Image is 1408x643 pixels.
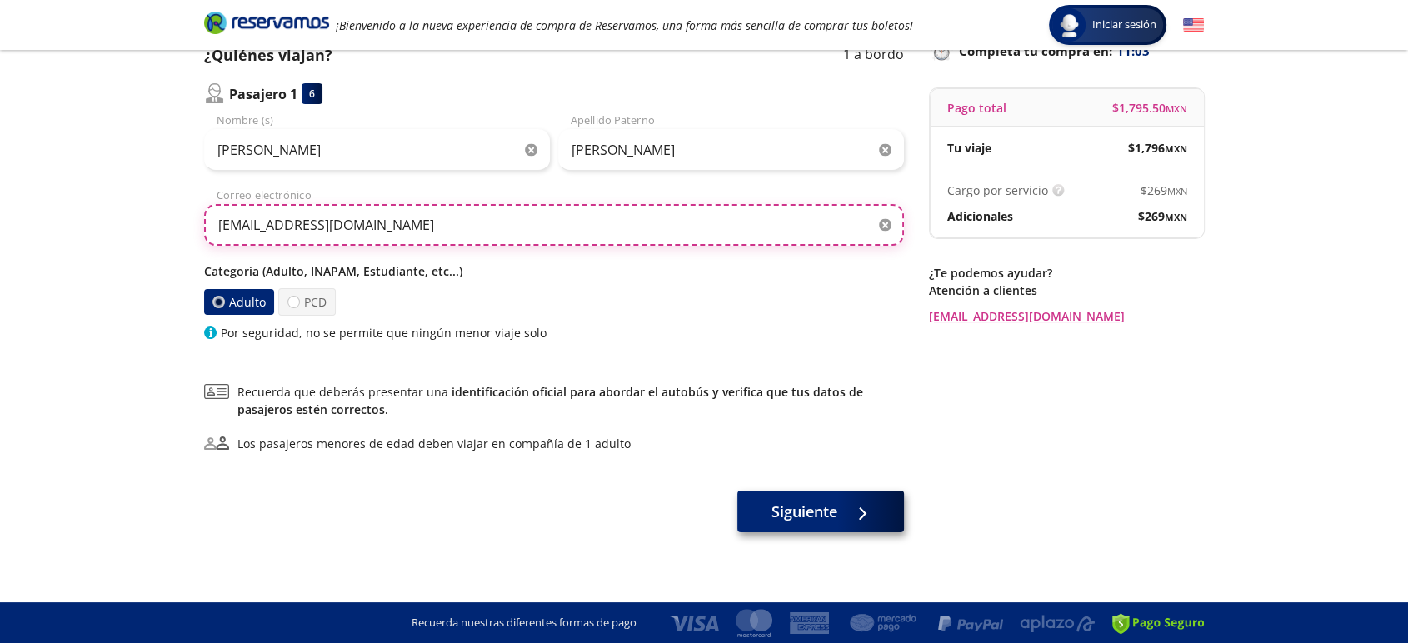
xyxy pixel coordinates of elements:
input: Nombre (s) [204,129,550,171]
input: Correo electrónico [204,204,904,246]
span: $ 1,795.50 [1112,99,1187,117]
span: $ 1,796 [1128,139,1187,157]
button: Siguiente [737,491,904,532]
a: [EMAIL_ADDRESS][DOMAIN_NAME] [929,307,1204,325]
p: Atención a clientes [929,282,1204,299]
p: Categoría (Adulto, INAPAM, Estudiante, etc...) [204,262,904,280]
em: ¡Bienvenido a la nueva experiencia de compra de Reservamos, una forma más sencilla de comprar tus... [336,17,913,33]
a: Brand Logo [204,10,329,40]
p: Recuerda nuestras diferentes formas de pago [412,615,637,631]
i: Brand Logo [204,10,329,35]
span: Recuerda que deberás presentar una [237,383,904,418]
p: ¿Te podemos ayudar? [929,264,1204,282]
span: $ 269 [1138,207,1187,225]
small: MXN [1165,142,1187,155]
p: Por seguridad, no se permite que ningún menor viaje solo [221,324,547,341]
p: Completa tu compra en : [929,39,1204,62]
span: $ 269 [1141,182,1187,199]
button: English [1183,15,1204,36]
span: Siguiente [771,501,837,523]
p: Pago total [947,99,1006,117]
input: Apellido Paterno [558,129,904,171]
p: Adicionales [947,207,1013,225]
small: MXN [1166,102,1187,115]
a: identificación oficial para abordar el autobús y verifica que tus datos de pasajeros estén correc... [237,384,863,417]
div: 6 [302,83,322,104]
div: Los pasajeros menores de edad deben viajar en compañía de 1 adulto [237,435,631,452]
small: MXN [1167,185,1187,197]
label: PCD [278,288,336,316]
p: Tu viaje [947,139,991,157]
small: MXN [1165,211,1187,223]
p: ¿Quiénes viajan? [204,44,332,67]
p: Cargo por servicio [947,182,1048,199]
p: 1 a bordo [843,44,904,67]
p: Pasajero 1 [229,84,297,104]
span: 11:03 [1116,42,1150,61]
label: Adulto [204,289,274,315]
span: Iniciar sesión [1086,17,1163,33]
